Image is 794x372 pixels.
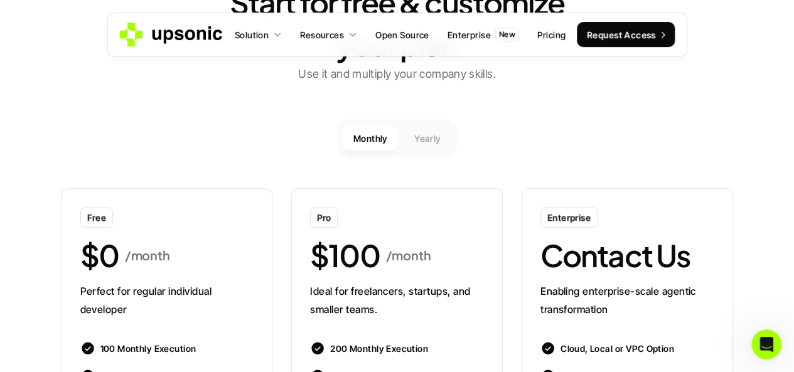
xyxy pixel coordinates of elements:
[530,23,573,46] a: Pricing
[448,28,491,41] p: Enterprise
[100,342,196,355] p: 100 Monthly Execution
[751,329,781,359] iframe: Intercom live chat
[368,23,437,46] a: Open Source
[300,28,344,41] p: Resources
[298,65,495,83] p: Use it and multiply your company skills.
[587,28,656,41] p: Request Access
[561,342,674,355] p: Cloud, Local or VPC Option
[317,211,331,224] p: Pro
[440,23,527,46] a: EnterpriseNew
[547,211,591,224] p: Enterprise
[499,30,515,39] p: New
[375,28,429,41] p: Open Source
[80,234,119,276] h2: $0
[310,234,379,276] h2: $100
[386,246,484,265] h6: /month
[87,211,107,224] p: Free
[310,282,484,319] p: Ideal for freelancers, startups, and smaller teams.
[577,22,675,47] a: Request Access
[125,246,254,265] h6: /month
[80,282,254,319] p: Perfect for regular individual developer
[540,282,714,319] p: Enabling enterprise-scale agentic transformation
[537,28,566,41] p: Pricing
[353,132,388,145] p: Monthly
[414,132,441,145] p: Yearly
[330,342,428,355] p: 200 Monthly Execution
[235,28,269,41] p: Solution
[227,23,289,46] a: Solution
[540,234,690,276] h2: Contact Us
